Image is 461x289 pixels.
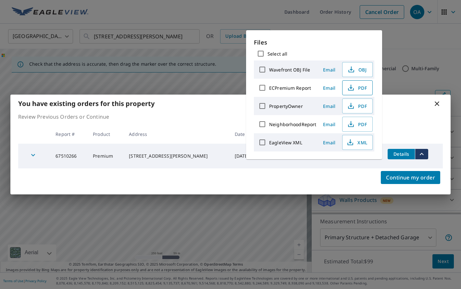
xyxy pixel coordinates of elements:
[269,139,302,146] label: EagleView XML
[268,51,287,57] label: Select all
[342,117,373,132] button: PDF
[50,144,88,168] td: 67510266
[342,99,373,113] button: PDF
[346,84,367,92] span: PDF
[321,67,337,73] span: Email
[319,65,340,75] button: Email
[342,62,373,77] button: OBJ
[269,67,310,73] label: Wavefront OBJ File
[342,135,373,150] button: XML
[230,144,259,168] td: [DATE]
[230,125,259,144] th: Date
[269,103,303,109] label: PropertyOwner
[18,113,443,121] p: Review Previous Orders or Continue
[321,103,337,109] span: Email
[254,38,374,47] p: Files
[319,83,340,93] button: Email
[88,125,124,144] th: Product
[388,149,415,159] button: detailsBtn-67510266
[346,120,367,128] span: PDF
[381,171,440,184] button: Continue my order
[346,102,367,110] span: PDF
[124,125,229,144] th: Address
[88,144,124,168] td: Premium
[18,99,155,108] b: You have existing orders for this property
[415,149,428,159] button: filesDropdownBtn-67510266
[321,139,337,146] span: Email
[129,153,224,159] div: [STREET_ADDRESS][PERSON_NAME]
[346,66,367,73] span: OBJ
[319,138,340,148] button: Email
[319,119,340,129] button: Email
[269,85,311,91] label: ECPremium Report
[321,85,337,91] span: Email
[319,101,340,111] button: Email
[321,121,337,127] span: Email
[346,138,367,146] span: XML
[269,121,316,127] label: NeighborhoodReport
[342,80,373,95] button: PDF
[50,125,88,144] th: Report #
[386,173,435,182] span: Continue my order
[392,151,411,157] span: Details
